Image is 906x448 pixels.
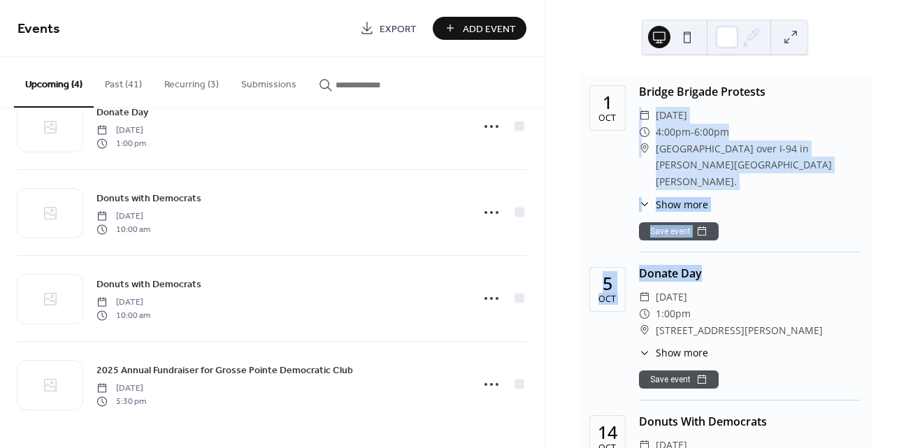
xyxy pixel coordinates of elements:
button: Save event [639,222,719,240]
span: [DATE] [96,210,150,223]
a: Donate Day [96,104,148,120]
span: [DATE] [96,296,150,309]
span: 6:00pm [694,124,729,140]
div: Oct [598,114,616,123]
span: 1:00pm [656,305,691,322]
div: Oct [598,295,616,304]
span: - [691,124,694,140]
div: Bridge Brigade Protests [639,83,861,100]
span: Events [17,15,60,43]
span: [DATE] [656,107,687,124]
span: Show more [656,197,708,212]
div: ​ [639,197,650,212]
span: Donate Day [96,106,148,120]
button: Add Event [433,17,526,40]
a: Export [350,17,427,40]
button: Past (41) [94,57,153,106]
span: [STREET_ADDRESS][PERSON_NAME] [656,322,823,339]
span: Export [380,22,417,36]
span: [GEOGRAPHIC_DATA] over I-94 in [PERSON_NAME][GEOGRAPHIC_DATA][PERSON_NAME]. [656,140,861,190]
div: 5 [603,275,612,292]
div: ​ [639,305,650,322]
button: Recurring (3) [153,57,230,106]
a: Donuts with Democrats [96,276,201,292]
div: ​ [639,289,650,305]
span: [DATE] [96,382,146,395]
div: ​ [639,140,650,157]
span: 2025 Annual Fundraiser for Grosse Pointe Democratic Club [96,363,353,378]
span: 5:30 pm [96,395,146,407]
span: [DATE] [96,124,146,137]
a: 2025 Annual Fundraiser for Grosse Pointe Democratic Club [96,362,353,378]
button: Upcoming (4) [14,57,94,108]
div: Donate Day [639,265,861,282]
span: [DATE] [656,289,687,305]
span: 10:00 am [96,309,150,321]
div: ​ [639,345,650,360]
a: Donuts with Democrats [96,190,201,206]
span: Show more [656,345,708,360]
div: Donuts With Democrats [639,413,861,430]
span: 1:00 pm [96,137,146,150]
div: ​ [639,322,650,339]
div: ​ [639,124,650,140]
span: Donuts with Democrats [96,277,201,292]
button: Save event [639,370,719,389]
button: ​Show more [639,197,708,212]
div: ​ [639,107,650,124]
div: 1 [603,94,612,111]
span: 4:00pm [656,124,691,140]
span: 10:00 am [96,223,150,236]
div: 14 [598,424,617,441]
button: ​Show more [639,345,708,360]
button: Submissions [230,57,308,106]
span: Donuts with Democrats [96,192,201,206]
span: Add Event [463,22,516,36]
